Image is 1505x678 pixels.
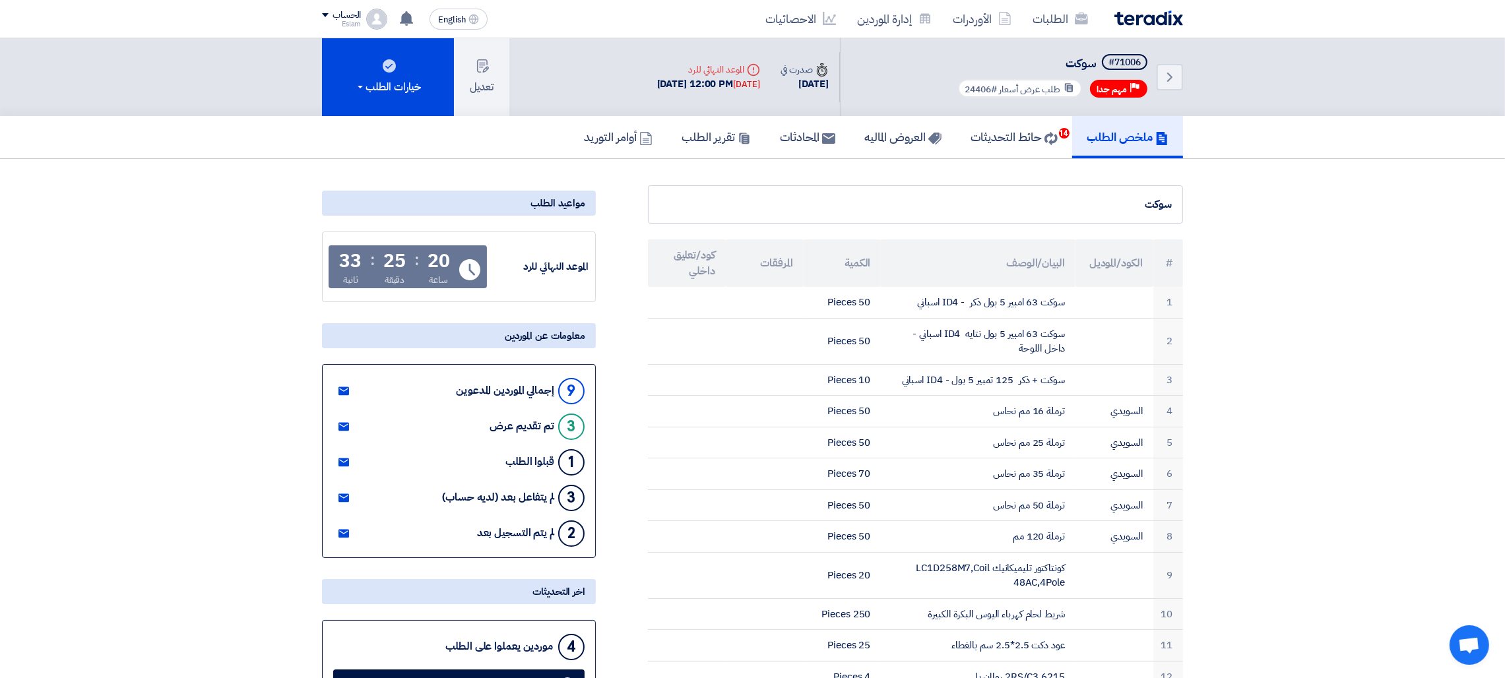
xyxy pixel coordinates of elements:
span: #24406 [965,82,997,96]
td: 11 [1153,630,1183,662]
td: سوكت 63 امبير 5 بول نتايه ID4 اسباني - داخل اللوحة [881,318,1075,364]
span: سوكت [1066,54,1097,72]
td: 50 Pieces [804,489,881,521]
td: شريط لحام كهرباء اليوس البكرة الكبيرة [881,598,1075,630]
th: البيان/الوصف [881,239,1075,287]
td: 50 Pieces [804,521,881,553]
td: 6 [1153,458,1183,490]
div: صدرت في [781,63,829,77]
td: سوكت + ذكر 125 تمبير 5 بول - ID4 اسباني [881,364,1075,396]
a: حائط التحديثات14 [956,116,1072,158]
td: 10 [1153,598,1183,630]
span: English [438,15,466,24]
td: 50 Pieces [804,318,881,364]
td: سوكت 63 امبير 5 بول ذكر - ID4 اسباني [881,287,1075,318]
div: لم يتفاعل بعد (لديه حساب) [442,491,554,504]
div: لم يتم التسجيل بعد [477,527,554,539]
a: الاحصائيات [755,3,847,34]
td: 5 [1153,427,1183,458]
div: : [370,248,375,272]
td: 50 Pieces [804,287,881,318]
div: 2 [558,520,585,547]
td: 70 Pieces [804,458,881,490]
div: سوكت [659,197,1172,212]
td: 8 [1153,521,1183,553]
div: 3 [558,414,585,440]
h5: أوامر التوريد [584,129,653,144]
div: الموعد النهائي للرد [490,259,589,274]
div: دقيقة [385,273,405,287]
div: تم تقديم عرض [490,420,554,433]
th: الكود/الموديل [1075,239,1153,287]
div: 33 [340,252,362,270]
div: مواعيد الطلب [322,191,596,216]
td: 2 [1153,318,1183,364]
a: الأوردرات [942,3,1022,34]
a: الطلبات [1022,3,1099,34]
button: English [430,9,488,30]
td: ترملة 16 مم نحاس [881,396,1075,427]
h5: حائط التحديثات [971,129,1058,144]
div: 3 [558,485,585,511]
td: ترملة 120 مم [881,521,1075,553]
th: الكمية [804,239,881,287]
div: ثانية [343,273,358,287]
td: 20 Pieces [804,552,881,598]
td: السويدي [1075,396,1153,427]
div: #71006 [1108,58,1141,67]
button: تعديل [454,38,509,116]
span: طلب عرض أسعار [999,82,1060,96]
img: profile_test.png [366,9,387,30]
div: إجمالي الموردين المدعوين [456,385,554,397]
div: موردين يعملوا على الطلب [445,640,553,653]
div: : [414,248,419,272]
td: عود دكت 2.5*2.5 سم بالغطاء [881,630,1075,662]
span: مهم جدا [1097,83,1127,96]
td: السويدي [1075,521,1153,553]
div: Eslam [322,20,361,28]
div: [DATE] 12:00 PM [657,77,760,92]
a: Open chat [1450,625,1489,665]
div: 25 [383,252,406,270]
div: 20 [428,252,450,270]
a: إدارة الموردين [847,3,942,34]
h5: سوكت [955,54,1150,73]
td: 250 Pieces [804,598,881,630]
a: تقرير الطلب [667,116,765,158]
div: خيارات الطلب [355,79,421,95]
div: معلومات عن الموردين [322,323,596,348]
td: 1 [1153,287,1183,318]
td: 50 Pieces [804,396,881,427]
td: السويدي [1075,458,1153,490]
th: # [1153,239,1183,287]
div: [DATE] [733,78,759,91]
img: Teradix logo [1114,11,1183,26]
div: 1 [558,449,585,476]
td: 4 [1153,396,1183,427]
div: اخر التحديثات [322,579,596,604]
td: ترملة 25 مم نحاس [881,427,1075,458]
div: الموعد النهائي للرد [657,63,760,77]
th: كود/تعليق داخلي [648,239,726,287]
td: 50 Pieces [804,427,881,458]
h5: تقرير الطلب [682,129,751,144]
div: 9 [558,378,585,404]
h5: العروض الماليه [864,129,942,144]
td: 9 [1153,552,1183,598]
td: السويدي [1075,427,1153,458]
h5: ملخص الطلب [1087,129,1169,144]
div: الحساب [333,10,361,21]
td: 25 Pieces [804,630,881,662]
td: ترملة 35 مم نحاس [881,458,1075,490]
td: 3 [1153,364,1183,396]
td: السويدي [1075,489,1153,521]
div: ساعة [429,273,448,287]
div: قبلوا الطلب [505,456,554,468]
a: ملخص الطلب [1072,116,1183,158]
td: كونتاكتور تليميكانيك LC1D258M7,Coil 48AC,4Pole [881,552,1075,598]
th: المرفقات [726,239,804,287]
h5: المحادثات [780,129,835,144]
a: أوامر التوريد [569,116,667,158]
span: 14 [1059,128,1070,139]
div: 4 [558,634,585,660]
